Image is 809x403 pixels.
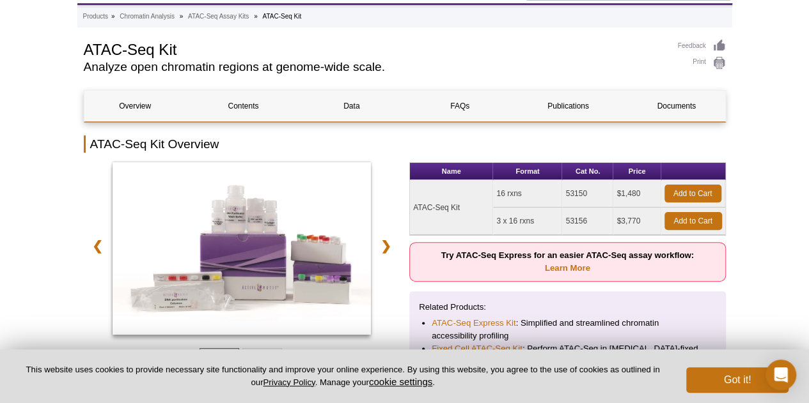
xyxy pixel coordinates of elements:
[180,13,184,20] li: »
[664,212,722,230] a: Add to Cart
[301,91,402,121] a: Data
[678,56,726,70] a: Print
[113,162,372,335] img: ATAC-Seq Kit
[493,163,562,180] th: Format
[120,11,175,22] a: Chromatin Analysis
[686,367,789,393] button: Got it!
[111,13,115,20] li: »
[432,317,703,342] li: : Simplified and streamlined chromatin accessibility profiling
[432,317,515,330] a: ATAC-Seq Express Kit
[84,231,111,261] a: ❮
[432,342,703,368] li: : Perform ATAC-Seq in [MEDICAL_DATA]-fixed cells
[369,376,432,387] button: cookie settings
[613,180,661,208] td: $1,480
[493,208,562,235] td: 3 x 16 rxns
[84,61,665,73] h2: Analyze open chromatin regions at genome-wide scale.
[517,91,619,121] a: Publications
[84,91,186,121] a: Overview
[562,163,613,180] th: Cat No.
[192,91,294,121] a: Contents
[493,180,562,208] td: 16 rxns
[254,13,258,20] li: »
[84,135,726,153] h2: ATAC-Seq Kit Overview
[419,301,716,314] p: Related Products:
[625,91,727,121] a: Documents
[84,39,665,58] h1: ATAC-Seq Kit
[188,11,249,22] a: ATAC-Seq Assay Kits
[410,180,493,235] td: ATAC-Seq Kit
[766,360,796,390] div: Open Intercom Messenger
[613,163,661,180] th: Price
[262,13,301,20] li: ATAC-Seq Kit
[432,342,522,355] a: Fixed Cell ATAC-Seq Kit
[545,263,590,273] a: Learn More
[113,162,372,338] a: ATAC-Seq Kit
[613,208,661,235] td: $3,770
[562,208,613,235] td: 53156
[263,377,315,387] a: Privacy Policy
[562,180,613,208] td: 53150
[20,364,665,388] p: This website uses cookies to provide necessary site functionality and improve your online experie...
[409,91,510,121] a: FAQs
[410,163,493,180] th: Name
[678,39,726,53] a: Feedback
[664,185,721,202] a: Add to Cart
[83,11,108,22] a: Products
[372,231,400,261] a: ❯
[441,250,694,273] strong: Try ATAC-Seq Express for an easier ATAC-Seq assay workflow:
